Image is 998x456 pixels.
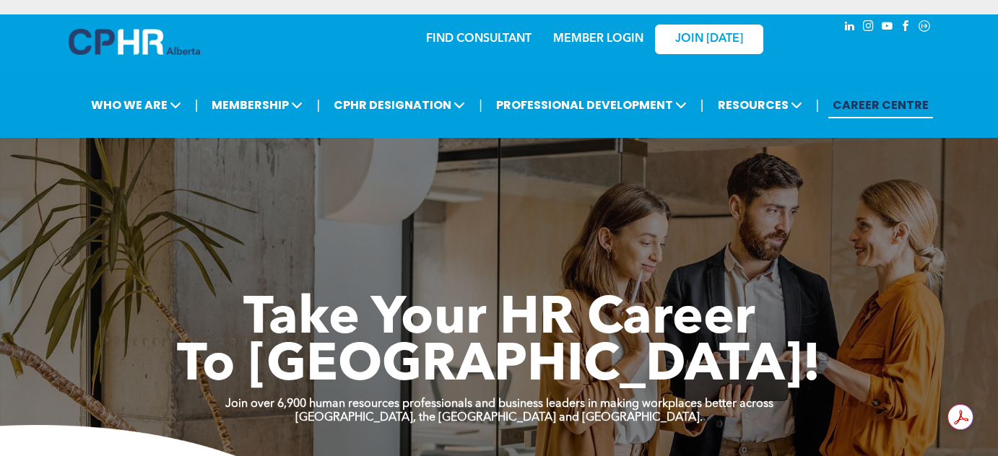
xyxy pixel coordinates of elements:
span: MEMBERSHIP [207,92,307,118]
a: JOIN [DATE] [655,25,763,54]
li: | [700,90,704,120]
a: FIND CONSULTANT [426,33,531,45]
span: WHO WE ARE [87,92,186,118]
a: instagram [860,18,876,38]
strong: [GEOGRAPHIC_DATA], the [GEOGRAPHIC_DATA] and [GEOGRAPHIC_DATA]. [295,412,703,424]
a: MEMBER LOGIN [553,33,643,45]
a: linkedin [841,18,857,38]
span: To [GEOGRAPHIC_DATA]! [177,341,821,393]
li: | [195,90,199,120]
span: CPHR DESIGNATION [329,92,469,118]
span: JOIN [DATE] [675,32,743,46]
a: Social network [916,18,932,38]
strong: Join over 6,900 human resources professionals and business leaders in making workplaces better ac... [225,398,773,410]
a: youtube [879,18,895,38]
a: CAREER CENTRE [828,92,933,118]
span: RESOURCES [713,92,807,118]
a: facebook [898,18,914,38]
span: Take Your HR Career [243,294,755,346]
span: PROFESSIONAL DEVELOPMENT [492,92,691,118]
img: A blue and white logo for cp alberta [69,29,200,55]
li: | [479,90,482,120]
li: | [816,90,820,120]
li: | [316,90,320,120]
